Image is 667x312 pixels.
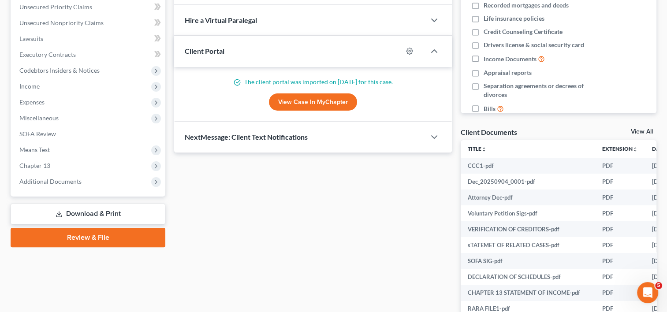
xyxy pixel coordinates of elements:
span: Income [19,82,40,90]
span: Additional Documents [19,178,82,185]
span: Chapter 13 [19,162,50,169]
span: Unsecured Priority Claims [19,3,92,11]
td: Dec_20250904_0001-pdf [461,174,595,189]
span: Expenses [19,98,45,106]
span: Hire a Virtual Paralegal [185,16,257,24]
a: Executory Contracts [12,47,165,63]
a: Review & File [11,228,165,247]
span: SOFA Review [19,130,56,137]
td: PDF [595,237,645,253]
i: unfold_more [633,147,638,152]
td: VERIFICATION OF CREDITORS-pdf [461,221,595,237]
td: PDF [595,205,645,221]
span: NextMessage: Client Text Notifications [185,133,308,141]
iframe: Intercom live chat [637,282,658,303]
span: Codebtors Insiders & Notices [19,67,100,74]
a: Titleunfold_more [468,145,487,152]
span: Appraisal reports [484,68,532,77]
div: Client Documents [461,127,517,137]
td: CCC1-pdf [461,158,595,174]
td: sTATEMET OF RELATED CASES-pdf [461,237,595,253]
td: DECLARATION OF SCHEDULES-pdf [461,269,595,285]
td: Voluntary Petition Sigs-pdf [461,205,595,221]
span: Client Portal [185,47,224,55]
span: Income Documents [484,55,537,63]
i: unfold_more [481,147,487,152]
span: Separation agreements or decrees of divorces [484,82,600,99]
a: View Case in MyChapter [269,93,357,111]
td: Attorney Dec-pdf [461,189,595,205]
span: Lawsuits [19,35,43,42]
td: SOFA SIG-pdf [461,253,595,269]
td: PDF [595,174,645,189]
a: Extensionunfold_more [602,145,638,152]
span: 5 [655,282,662,289]
td: PDF [595,269,645,285]
a: View All [631,129,653,135]
td: PDF [595,189,645,205]
a: Lawsuits [12,31,165,47]
span: Drivers license & social security card [484,41,584,49]
td: PDF [595,221,645,237]
span: Miscellaneous [19,114,59,122]
span: Life insurance policies [484,14,544,23]
span: Unsecured Nonpriority Claims [19,19,104,26]
span: Recorded mortgages and deeds [484,1,569,10]
td: PDF [595,253,645,269]
span: Credit Counseling Certificate [484,27,563,36]
p: The client portal was imported on [DATE] for this case. [185,78,441,86]
td: PDF [595,158,645,174]
a: Download & Print [11,204,165,224]
span: Bills [484,104,496,113]
span: Means Test [19,146,50,153]
span: Executory Contracts [19,51,76,58]
a: SOFA Review [12,126,165,142]
td: PDF [595,285,645,301]
td: CHAPTER 13 STATEMENT OF INCOME-pdf [461,285,595,301]
a: Unsecured Nonpriority Claims [12,15,165,31]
